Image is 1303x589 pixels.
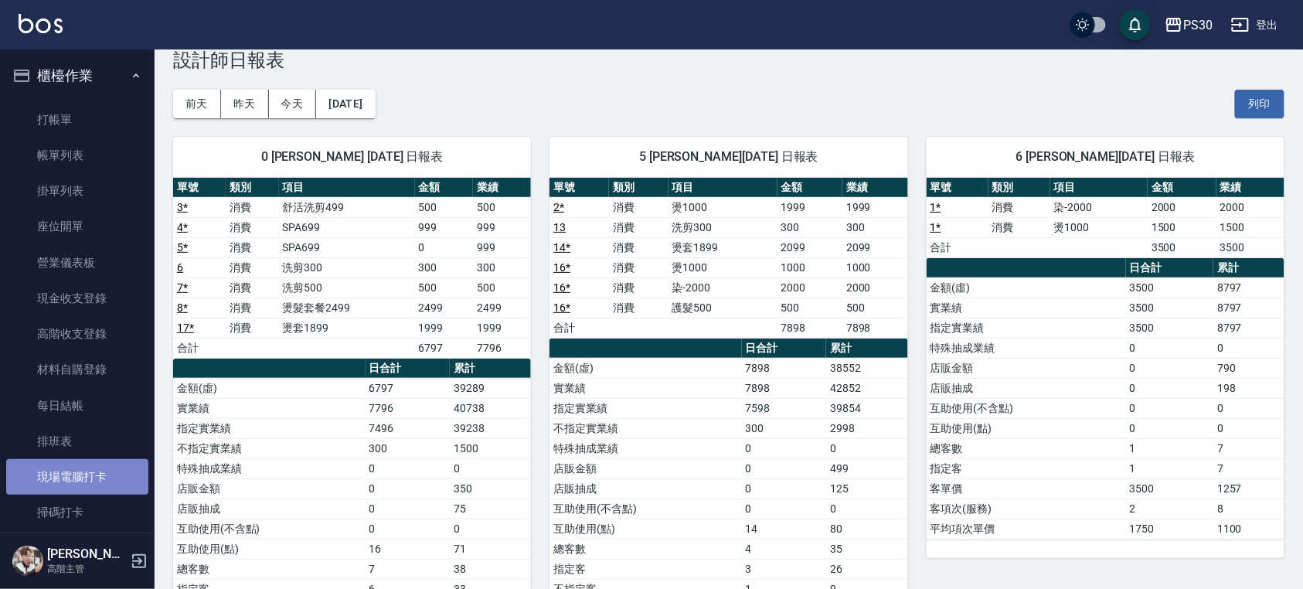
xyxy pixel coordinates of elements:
[12,546,43,577] img: Person
[742,559,827,579] td: 3
[669,298,777,318] td: 護髮500
[609,257,669,277] td: 消費
[549,478,742,499] td: 店販抽成
[1213,519,1284,539] td: 1100
[366,438,451,458] td: 300
[415,197,473,217] td: 500
[366,519,451,539] td: 0
[279,217,415,237] td: SPA699
[826,519,907,539] td: 80
[6,281,148,316] a: 現金收支登錄
[777,318,843,338] td: 7898
[988,197,1050,217] td: 消費
[1158,9,1219,41] button: PS30
[1126,298,1214,318] td: 3500
[279,277,415,298] td: 洗剪500
[173,539,366,559] td: 互助使用(點)
[927,237,988,257] td: 合計
[826,499,907,519] td: 0
[6,316,148,352] a: 高階收支登錄
[826,358,907,378] td: 38552
[1126,499,1214,519] td: 2
[927,499,1126,519] td: 客項次(服務)
[777,257,843,277] td: 1000
[927,298,1126,318] td: 實業績
[1126,277,1214,298] td: 3500
[173,519,366,539] td: 互助使用(不含點)
[1213,478,1284,499] td: 1257
[777,217,843,237] td: 300
[6,209,148,244] a: 座位開單
[1126,418,1214,438] td: 0
[927,277,1126,298] td: 金額(虛)
[927,418,1126,438] td: 互助使用(點)
[842,257,908,277] td: 1000
[6,245,148,281] a: 營業儀表板
[927,478,1126,499] td: 客單價
[742,358,827,378] td: 7898
[1213,458,1284,478] td: 7
[742,519,827,539] td: 14
[173,90,221,118] button: 前天
[173,338,226,358] td: 合計
[669,178,777,198] th: 項目
[826,539,907,559] td: 35
[173,49,1284,71] h3: 設計師日報表
[415,277,473,298] td: 500
[742,458,827,478] td: 0
[927,519,1126,539] td: 平均項次單價
[226,257,278,277] td: 消費
[927,178,988,198] th: 單號
[450,438,531,458] td: 1500
[450,478,531,499] td: 350
[226,277,278,298] td: 消費
[1126,378,1214,398] td: 0
[549,178,907,339] table: a dense table
[927,338,1126,358] td: 特殊抽成業績
[1050,197,1148,217] td: 染-2000
[19,14,63,33] img: Logo
[6,459,148,495] a: 現場電腦打卡
[450,519,531,539] td: 0
[826,478,907,499] td: 125
[826,418,907,438] td: 2998
[226,197,278,217] td: 消費
[1216,178,1284,198] th: 業績
[549,358,742,378] td: 金額(虛)
[842,217,908,237] td: 300
[549,418,742,438] td: 不指定實業績
[6,138,148,173] a: 帳單列表
[609,237,669,257] td: 消費
[945,149,1266,165] span: 6 [PERSON_NAME][DATE] 日報表
[1183,15,1213,35] div: PS30
[47,546,126,562] h5: [PERSON_NAME]
[415,338,473,358] td: 6797
[1126,358,1214,378] td: 0
[6,424,148,459] a: 排班表
[842,298,908,318] td: 500
[415,217,473,237] td: 999
[669,217,777,237] td: 洗剪300
[1126,478,1214,499] td: 3500
[173,478,366,499] td: 店販金額
[279,318,415,338] td: 燙套1899
[842,277,908,298] td: 2000
[927,378,1126,398] td: 店販抽成
[221,90,269,118] button: 昨天
[1213,338,1284,358] td: 0
[366,478,451,499] td: 0
[742,378,827,398] td: 7898
[553,221,566,233] a: 13
[173,458,366,478] td: 特殊抽成業績
[473,178,531,198] th: 業績
[777,178,843,198] th: 金額
[609,277,669,298] td: 消費
[1050,217,1148,237] td: 燙1000
[742,339,827,359] th: 日合計
[226,298,278,318] td: 消費
[1213,277,1284,298] td: 8797
[366,359,451,379] th: 日合計
[473,277,531,298] td: 500
[269,90,317,118] button: 今天
[450,499,531,519] td: 75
